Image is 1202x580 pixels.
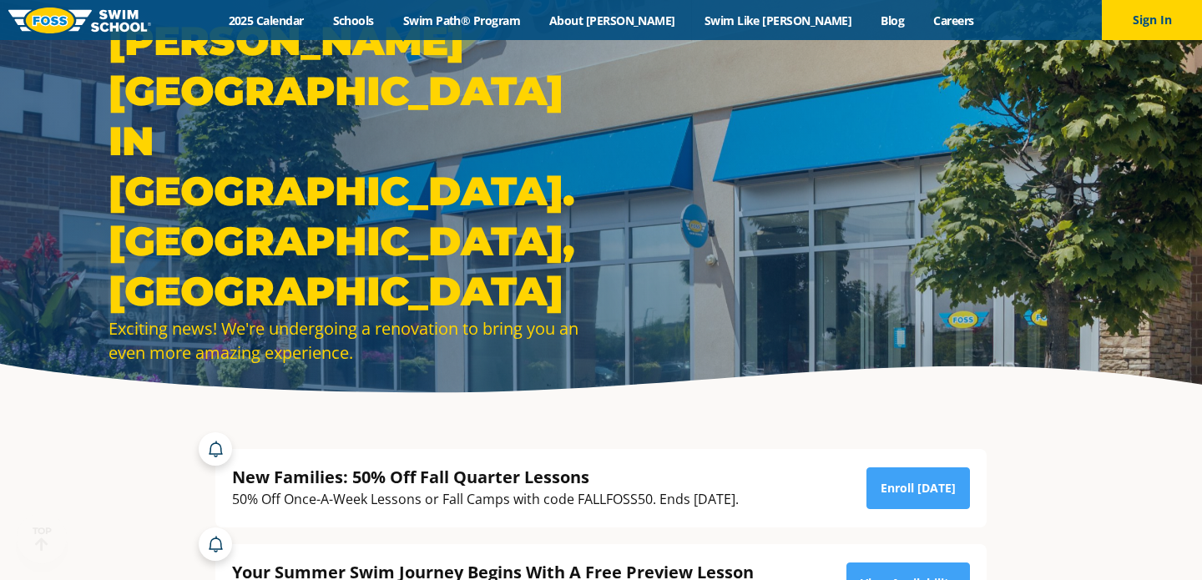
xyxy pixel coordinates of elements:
[689,13,866,28] a: Swim Like [PERSON_NAME]
[33,526,52,552] div: TOP
[919,13,988,28] a: Careers
[214,13,318,28] a: 2025 Calendar
[8,8,151,33] img: FOSS Swim School Logo
[318,13,388,28] a: Schools
[866,13,919,28] a: Blog
[535,13,690,28] a: About [PERSON_NAME]
[866,467,970,509] a: Enroll [DATE]
[388,13,534,28] a: Swim Path® Program
[232,466,739,488] div: New Families: 50% Off Fall Quarter Lessons
[109,16,593,316] h1: [PERSON_NAME][GEOGRAPHIC_DATA] IN [GEOGRAPHIC_DATA]. [GEOGRAPHIC_DATA], [GEOGRAPHIC_DATA]
[109,316,593,365] div: Exciting news! We're undergoing a renovation to bring you an even more amazing experience.
[232,488,739,511] div: 50% Off Once-A-Week Lessons or Fall Camps with code FALLFOSS50. Ends [DATE].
